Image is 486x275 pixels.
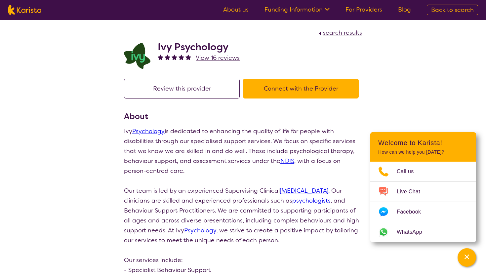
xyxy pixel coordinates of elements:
img: lcqb2d1jpug46odws9wh.png [124,43,150,69]
span: Live Chat [397,187,428,197]
a: Back to search [427,5,478,15]
a: Review this provider [124,85,243,93]
p: Our services include: [124,255,362,265]
a: Psychology [184,226,216,234]
span: Back to search [431,6,474,14]
span: WhatsApp [397,227,430,237]
span: Call us [397,167,422,177]
p: How can we help you [DATE]? [378,149,468,155]
img: fullstar [165,54,170,60]
h2: Ivy Psychology [158,41,240,53]
a: Connect with the Provider [243,85,362,93]
img: fullstar [158,54,163,60]
img: Karista logo [8,5,41,15]
a: View 16 reviews [196,53,240,63]
img: fullstar [172,54,177,60]
a: About us [223,6,249,14]
a: Web link opens in a new tab. [370,222,476,242]
p: - Specialist Behaviour Support [124,265,362,275]
ul: Choose channel [370,162,476,242]
img: fullstar [185,54,191,60]
a: For Providers [345,6,382,14]
p: Ivy is dedicated to enhancing the quality of life for people with disabilities through our specia... [124,126,362,176]
a: psychologists [292,197,331,205]
p: Our team is led by an experienced Supervising Clinical . Our clinicians are skilled and experienc... [124,186,362,245]
div: Channel Menu [370,132,476,242]
a: [MEDICAL_DATA] [280,187,328,195]
a: search results [317,29,362,37]
span: search results [323,29,362,37]
a: Psychology [132,127,165,135]
span: View 16 reviews [196,54,240,62]
span: Facebook [397,207,429,217]
button: Channel Menu [458,248,476,267]
a: Funding Information [264,6,330,14]
a: NDIS [280,157,294,165]
h3: About [124,110,362,122]
h2: Welcome to Karista! [378,139,468,147]
a: Blog [398,6,411,14]
button: Connect with the Provider [243,79,359,98]
img: fullstar [179,54,184,60]
button: Review this provider [124,79,240,98]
